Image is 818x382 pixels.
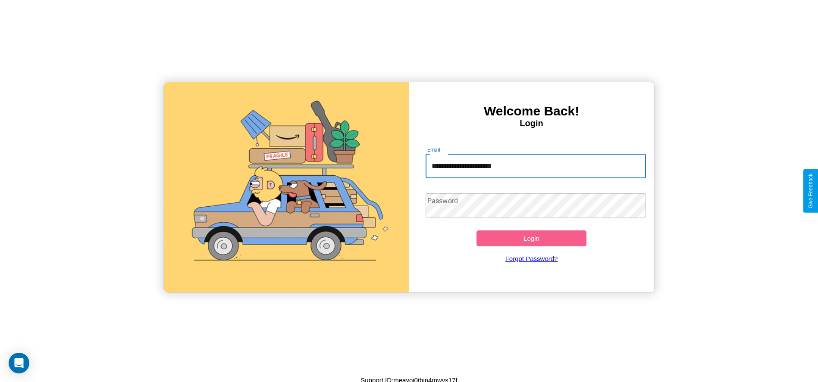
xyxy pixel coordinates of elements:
a: Forgot Password? [421,246,642,271]
h3: Welcome Back! [409,104,654,118]
img: gif [164,82,409,292]
label: Email [427,146,441,153]
div: Give Feedback [808,174,814,208]
div: Open Intercom Messenger [9,353,29,373]
h4: Login [409,118,654,128]
button: Login [476,230,587,246]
